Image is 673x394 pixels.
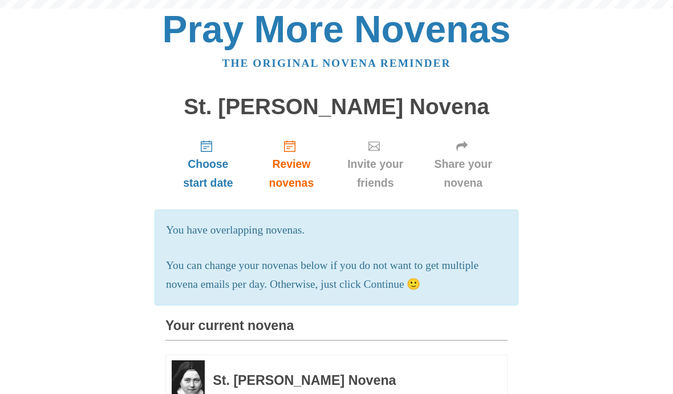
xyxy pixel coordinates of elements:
span: Choose start date [177,155,240,192]
h3: Your current novena [165,319,508,341]
p: You can change your novenas below if you do not want to get multiple novena emails per day. Other... [166,256,507,294]
h1: St. [PERSON_NAME] Novena [165,95,508,119]
h3: St. [PERSON_NAME] Novena [213,373,476,388]
a: Choose start date [165,130,251,198]
p: You have overlapping novenas. [166,221,507,240]
span: Share your novena [430,155,496,192]
a: The original novena reminder [222,57,451,69]
a: Invite your friends [332,130,419,198]
span: Invite your friends [343,155,407,192]
span: Review novenas [262,155,321,192]
a: Pray More Novenas [163,8,511,50]
a: Review novenas [251,130,332,198]
a: Share your novena [419,130,508,198]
